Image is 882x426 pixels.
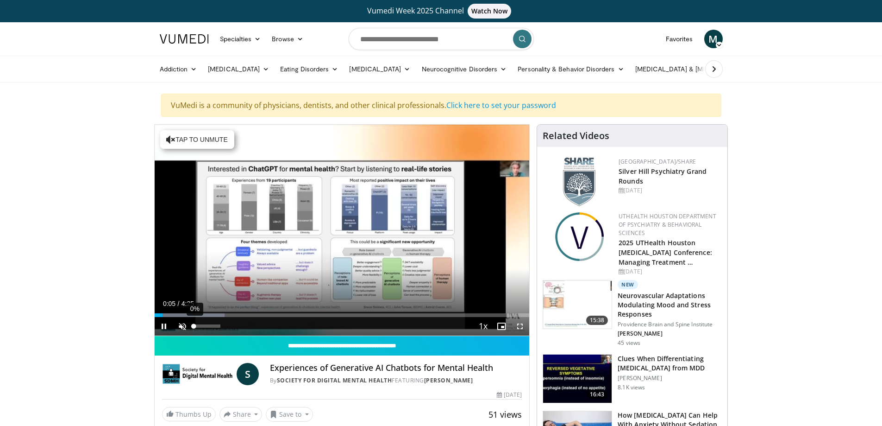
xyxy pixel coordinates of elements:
a: Browse [266,30,309,48]
video-js: Video Player [155,125,530,336]
a: [MEDICAL_DATA] [202,60,275,78]
div: VuMedi is a community of physicians, dentists, and other clinical professionals. [161,94,721,117]
a: S [237,363,259,385]
a: UTHealth Houston Department of Psychiatry & Behavioral Sciences [619,212,716,237]
a: Favorites [660,30,699,48]
span: 4:25 [181,300,194,307]
img: a6520382-d332-4ed3-9891-ee688fa49237.150x105_q85_crop-smart_upscale.jpg [543,355,612,403]
h3: Neurovascular Adaptations Modulating Mood and Stress Responses [618,291,722,319]
span: 0:05 [163,300,175,307]
img: Society for Digital Mental Health [162,363,233,385]
img: VuMedi Logo [160,34,209,44]
a: M [704,30,723,48]
a: Specialties [214,30,267,48]
a: [MEDICAL_DATA] & [MEDICAL_DATA] [630,60,762,78]
span: / [178,300,180,307]
button: Share [219,407,263,422]
p: [PERSON_NAME] [618,375,722,382]
a: Vumedi Week 2025 ChannelWatch Now [161,4,721,19]
h3: Clues When Differentiating [MEDICAL_DATA] from MDD [618,354,722,373]
div: Volume Level [194,324,220,328]
div: [DATE] [619,186,720,195]
a: Society for Digital Mental Health [277,376,392,384]
a: [PERSON_NAME] [424,376,473,384]
p: [PERSON_NAME] [618,330,722,337]
img: da6ca4d7-4c4f-42ba-8ea6-731fee8dde8f.png.150x105_q85_autocrop_double_scale_upscale_version-0.2.png [555,212,604,261]
button: Tap to unmute [160,130,234,149]
p: 45 views [618,339,640,347]
div: [DATE] [497,391,522,399]
button: Unmute [173,317,192,336]
a: Thumbs Up [162,407,216,421]
h4: Related Videos [543,130,609,141]
button: Save to [266,407,313,422]
a: Eating Disorders [275,60,344,78]
button: Enable picture-in-picture mode [492,317,511,336]
span: 16:43 [586,390,608,399]
a: 2025 UTHealth Houston [MEDICAL_DATA] Conference: Managing Treatment … [619,238,712,267]
span: 15:38 [586,316,608,325]
a: Click here to set your password [446,100,556,110]
p: Providence Brain and Spine Institute [618,321,722,328]
a: Personality & Behavior Disorders [512,60,629,78]
a: Silver Hill Psychiatry Grand Rounds [619,167,707,185]
a: 16:43 Clues When Differentiating [MEDICAL_DATA] from MDD [PERSON_NAME] 8.1K views [543,354,722,403]
div: Progress Bar [155,313,530,317]
h4: Experiences of Generative AI Chatbots for Mental Health [270,363,522,373]
span: Watch Now [468,4,512,19]
p: 8.1K views [618,384,645,391]
span: 51 views [488,409,522,420]
a: Addiction [154,60,203,78]
p: New [618,280,638,289]
a: [MEDICAL_DATA] [344,60,416,78]
a: 15:38 New Neurovascular Adaptations Modulating Mood and Stress Responses Providence Brain and Spi... [543,280,722,347]
div: [DATE] [619,267,720,276]
a: Neurocognitive Disorders [416,60,513,78]
img: 4562edde-ec7e-4758-8328-0659f7ef333d.150x105_q85_crop-smart_upscale.jpg [543,280,612,329]
img: f8aaeb6d-318f-4fcf-bd1d-54ce21f29e87.png.150x105_q85_autocrop_double_scale_upscale_version-0.2.png [563,158,595,206]
input: Search topics, interventions [349,28,534,50]
a: [GEOGRAPHIC_DATA]/SHARE [619,158,696,165]
button: Playback Rate [474,317,492,336]
div: By FEATURING [270,376,522,385]
button: Pause [155,317,173,336]
button: Fullscreen [511,317,529,336]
